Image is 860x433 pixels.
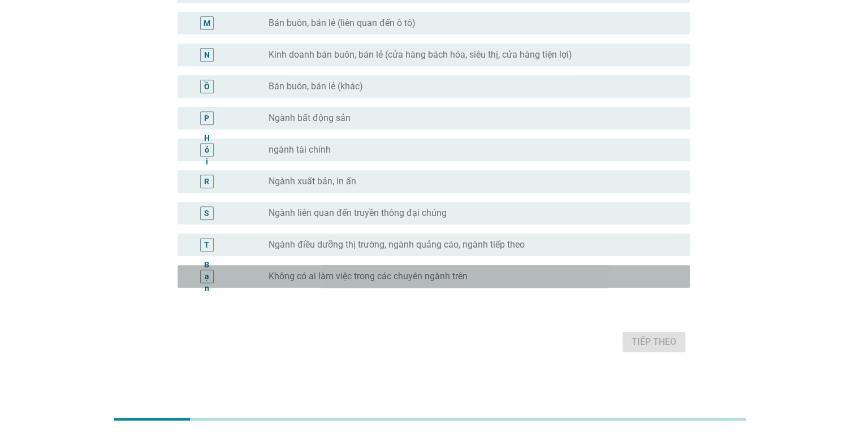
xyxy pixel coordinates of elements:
[204,113,209,122] font: P
[269,49,572,60] font: Kinh doanh bán buôn, bán lẻ (cửa hàng bách hóa, siêu thị, cửa hàng tiện lợi)
[269,176,356,187] font: Ngành xuất bản, in ấn
[204,18,210,27] font: M
[269,18,416,28] font: Bán buôn, bán lẻ (liên quan đến ô tô)
[269,239,525,250] font: Ngành điều dưỡng thị trường, ngành quảng cáo, ngành tiếp theo
[204,81,210,90] font: Ồ
[204,208,209,217] font: S
[204,176,209,185] font: R
[204,259,209,292] font: Bạn
[269,81,363,92] font: Bán buôn, bán lẻ (khác)
[204,133,210,166] font: Hỏi
[204,50,210,59] font: N
[269,207,447,218] font: Ngành liên quan đến truyền thông đại chúng
[269,271,468,282] font: Không có ai làm việc trong các chuyên ngành trên
[269,112,351,123] font: Ngành bất động sản
[204,240,209,249] font: T
[269,144,331,155] font: ngành tài chính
